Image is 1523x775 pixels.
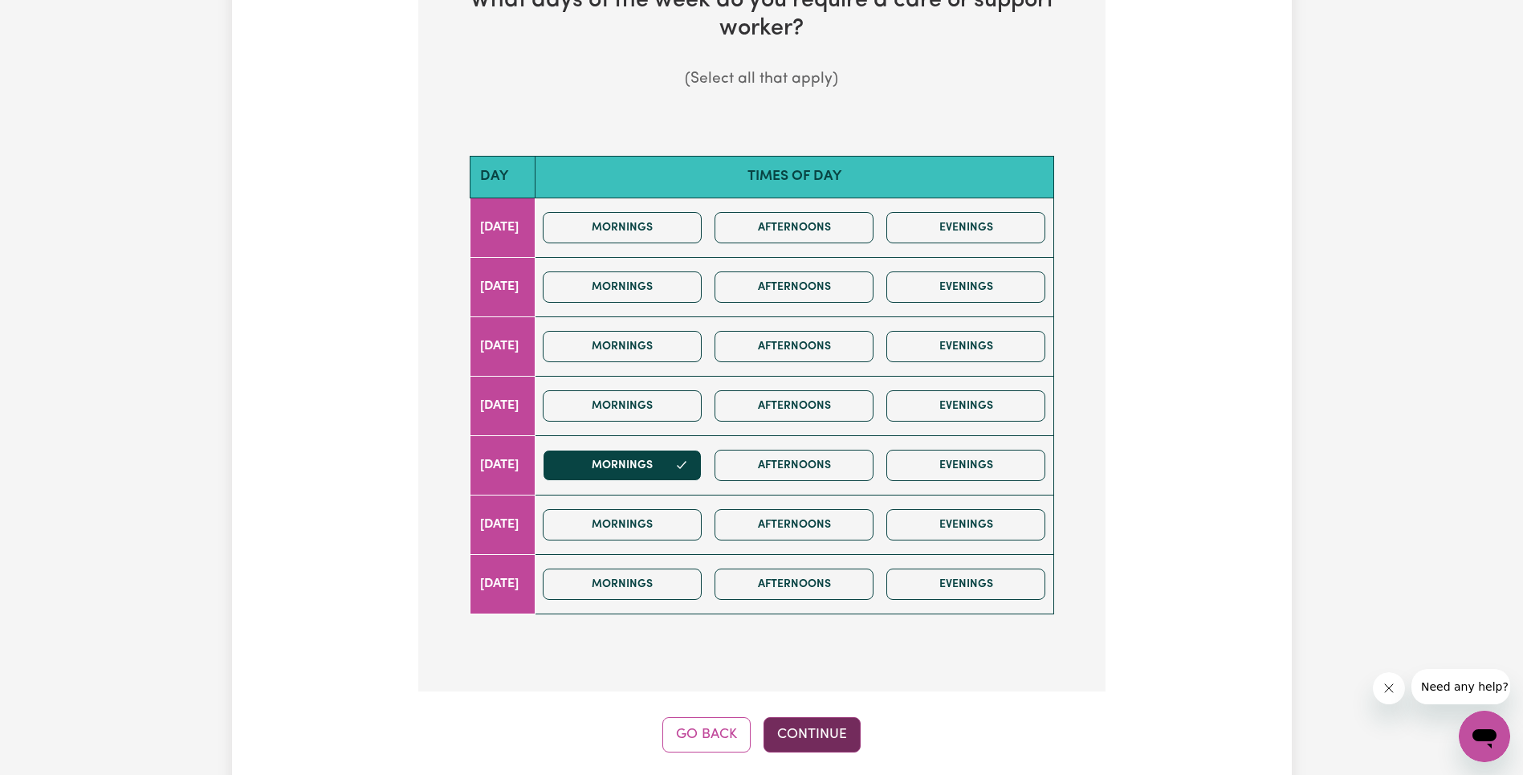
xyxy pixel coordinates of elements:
[535,157,1053,198] th: Times of day
[1373,672,1405,704] iframe: Close message
[715,509,873,540] button: Afternoons
[470,495,535,554] td: [DATE]
[715,331,873,362] button: Afternoons
[470,157,535,198] th: Day
[470,435,535,495] td: [DATE]
[886,212,1045,243] button: Evenings
[444,68,1080,92] p: (Select all that apply)
[1411,669,1510,704] iframe: Message from company
[886,450,1045,481] button: Evenings
[1459,711,1510,762] iframe: Button to launch messaging window
[543,331,702,362] button: Mornings
[543,450,702,481] button: Mornings
[715,569,873,600] button: Afternoons
[470,554,535,614] td: [DATE]
[543,390,702,422] button: Mornings
[886,390,1045,422] button: Evenings
[470,257,535,316] td: [DATE]
[715,450,873,481] button: Afternoons
[886,509,1045,540] button: Evenings
[886,331,1045,362] button: Evenings
[715,212,873,243] button: Afternoons
[662,717,751,753] button: Go Back
[886,569,1045,600] button: Evenings
[543,271,702,303] button: Mornings
[886,271,1045,303] button: Evenings
[715,390,873,422] button: Afternoons
[543,509,702,540] button: Mornings
[470,198,535,257] td: [DATE]
[715,271,873,303] button: Afternoons
[470,376,535,435] td: [DATE]
[543,569,702,600] button: Mornings
[470,316,535,376] td: [DATE]
[764,717,861,753] button: Continue
[543,212,702,243] button: Mornings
